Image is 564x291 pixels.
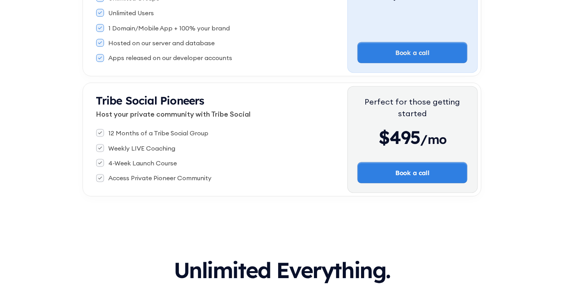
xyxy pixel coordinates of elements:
div: 1 Domain/Mobile App + 100% your brand [109,24,230,32]
span: /mo [421,131,447,151]
div: Apps released on our developer accounts [109,53,233,62]
p: Host your private community with Tribe Social [96,109,347,119]
div: Access Private Pioneer Community [109,174,212,182]
a: Book a call [358,42,467,63]
h2: Unlimited Everything. [33,259,531,282]
div: Perfect for those getting started [358,96,467,119]
div: $495 [358,126,467,149]
div: 12 Months of a Tribe Social Group [109,129,209,137]
div: 4-Week Launch Course [109,159,177,167]
div: Weekly LIVE Coaching [109,144,176,153]
div: Hosted on our server and database [109,39,215,47]
a: Book a call [358,162,467,183]
div: Unlimited Users [109,9,154,17]
strong: Tribe Social Pioneers [96,94,204,107]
